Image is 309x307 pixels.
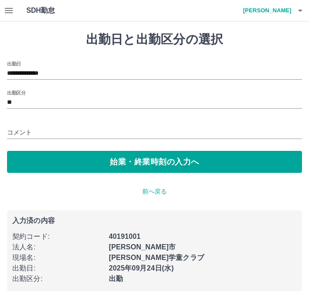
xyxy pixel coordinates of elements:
[12,217,297,224] p: 入力済の内容
[7,89,25,96] label: 出勤区分
[109,243,176,251] b: [PERSON_NAME]市
[7,60,21,67] label: 出勤日
[12,242,104,252] p: 法人名 :
[109,264,174,272] b: 2025年09月24日(水)
[7,32,302,47] h1: 出勤日と出勤区分の選択
[109,233,140,240] b: 40191001
[12,231,104,242] p: 契約コード :
[12,263,104,274] p: 出勤日 :
[12,252,104,263] p: 現場名 :
[12,274,104,284] p: 出勤区分 :
[109,254,204,261] b: [PERSON_NAME]学童クラブ
[109,275,123,282] b: 出勤
[7,187,302,196] p: 前へ戻る
[7,151,302,173] button: 始業・終業時刻の入力へ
